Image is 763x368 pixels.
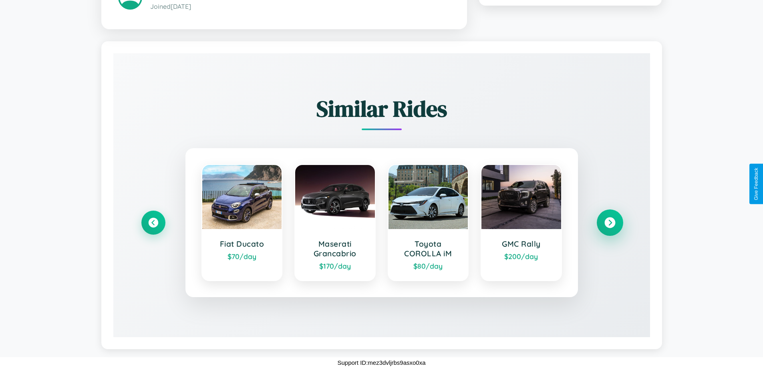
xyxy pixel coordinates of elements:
[388,164,469,281] a: Toyota COROLLA iM$80/day
[294,164,376,281] a: Maserati Grancabrio$170/day
[303,261,367,270] div: $ 170 /day
[397,261,460,270] div: $ 80 /day
[397,239,460,258] h3: Toyota COROLLA iM
[489,239,553,249] h3: GMC Rally
[753,168,759,200] div: Give Feedback
[210,252,274,261] div: $ 70 /day
[201,164,283,281] a: Fiat Ducato$70/day
[210,239,274,249] h3: Fiat Ducato
[337,357,425,368] p: Support ID: mez3dvljrbs9asxo0xa
[481,164,562,281] a: GMC Rally$200/day
[150,1,450,12] p: Joined [DATE]
[489,252,553,261] div: $ 200 /day
[141,93,622,124] h2: Similar Rides
[303,239,367,258] h3: Maserati Grancabrio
